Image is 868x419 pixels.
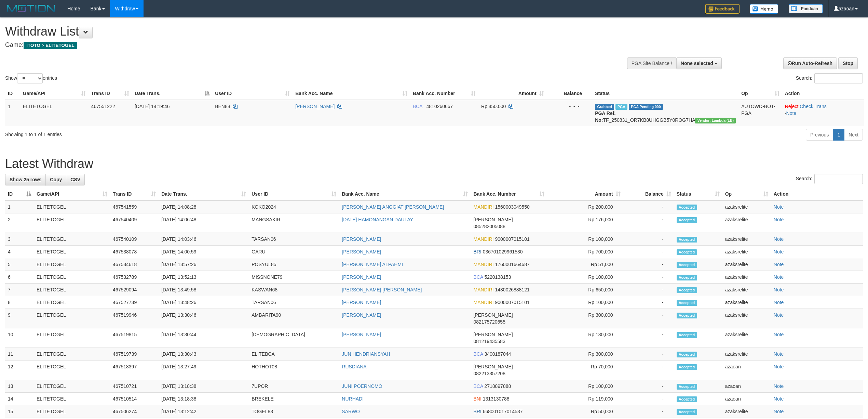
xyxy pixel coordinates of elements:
td: [DATE] 14:08:28 [159,200,249,213]
span: [DATE] 14:19:46 [135,104,169,109]
td: 467510721 [110,380,159,393]
td: 467529094 [110,284,159,296]
td: azaksrelite [722,200,771,213]
td: [DATE] 13:30:43 [159,348,249,361]
a: NURHADI [342,396,364,402]
th: Op: activate to sort column ascending [722,188,771,200]
span: Accepted [677,313,697,318]
span: [PERSON_NAME] [473,364,513,369]
a: Stop [838,57,858,69]
label: Search: [796,174,863,184]
a: [PERSON_NAME] [342,236,381,242]
td: azaksrelite [722,328,771,348]
td: 7 [5,284,34,296]
img: Button%20Memo.svg [750,4,778,14]
a: [PERSON_NAME] [342,249,381,254]
span: Copy 1760001664687 to clipboard [495,262,530,267]
td: 1 [5,200,34,213]
h1: Withdraw List [5,25,572,38]
td: TARSAN06 [249,296,339,309]
a: [PERSON_NAME] [PERSON_NAME] [342,287,422,292]
td: GARU [249,246,339,258]
td: [DATE] 13:49:58 [159,284,249,296]
th: User ID: activate to sort column ascending [212,87,293,100]
td: - [623,213,674,233]
td: azaksrelite [722,258,771,271]
th: ID: activate to sort column descending [5,188,34,200]
span: Accepted [677,262,697,268]
td: MISSNONE79 [249,271,339,284]
span: Copy 082213357208 to clipboard [473,371,505,376]
td: BREKELE [249,393,339,405]
input: Search: [814,174,863,184]
td: Rp 51,000 [547,258,623,271]
td: - [623,284,674,296]
td: 467541559 [110,200,159,213]
td: ELITETOGEL [34,258,110,271]
a: Note [774,262,784,267]
td: ELITETOGEL [34,405,110,418]
td: TARSAN06 [249,233,339,246]
th: Date Trans.: activate to sort column ascending [159,188,249,200]
td: [DATE] 13:18:38 [159,393,249,405]
span: BCA [473,351,483,357]
td: - [623,258,674,271]
a: Check Trans [800,104,827,109]
span: Copy 1313130788 to clipboard [483,396,510,402]
a: Note [774,332,784,337]
span: Grabbed [595,104,614,110]
td: [DATE] 13:27:49 [159,361,249,380]
td: ELITETOGEL [34,271,110,284]
span: Copy 036701029961530 to clipboard [483,249,523,254]
a: SARWO [342,409,360,414]
span: Copy [50,177,62,182]
th: Action [782,87,864,100]
td: POSYUL85 [249,258,339,271]
td: Rp 300,000 [547,348,623,361]
td: azaksrelite [722,233,771,246]
td: 4 [5,246,34,258]
a: Previous [806,129,833,141]
td: 467534618 [110,258,159,271]
td: azaoan [722,361,771,380]
th: Date Trans.: activate to sort column descending [132,87,212,100]
td: 15 [5,405,34,418]
span: Accepted [677,352,697,357]
span: Copy 3400187044 to clipboard [484,351,511,357]
td: [DEMOGRAPHIC_DATA] [249,328,339,348]
a: Run Auto-Refresh [783,57,837,69]
td: [DATE] 14:06:48 [159,213,249,233]
td: ELITETOGEL [20,100,89,126]
a: Reject [785,104,799,109]
th: Status [592,87,738,100]
a: Next [844,129,863,141]
td: azaksrelite [722,246,771,258]
a: JUNI POERNOMO [342,383,382,389]
td: AUTOWD-BOT-PGA [738,100,782,126]
span: BCA [473,274,483,280]
td: TF_250831_OR7KB8UHGGB5Y0ROG7HA [592,100,738,126]
a: [PERSON_NAME] [342,300,381,305]
th: Op: activate to sort column ascending [738,87,782,100]
span: MANDIRI [473,287,493,292]
div: PGA Site Balance / [627,57,676,69]
td: Rp 700,000 [547,246,623,258]
td: 8 [5,296,34,309]
td: - [623,233,674,246]
button: None selected [676,57,722,69]
td: [DATE] 13:52:13 [159,271,249,284]
a: Note [774,274,784,280]
th: Bank Acc. Name: activate to sort column ascending [339,188,471,200]
td: 467519946 [110,309,159,328]
td: [DATE] 13:48:26 [159,296,249,309]
td: azaksrelite [722,271,771,284]
span: Accepted [677,396,697,402]
td: KOKO2024 [249,200,339,213]
td: 467518397 [110,361,159,380]
th: Trans ID: activate to sort column ascending [110,188,159,200]
td: 7UPOR [249,380,339,393]
a: [PERSON_NAME] [342,312,381,318]
span: Copy 5220138153 to clipboard [484,274,511,280]
a: Show 25 rows [5,174,46,185]
td: [DATE] 13:30:44 [159,328,249,348]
